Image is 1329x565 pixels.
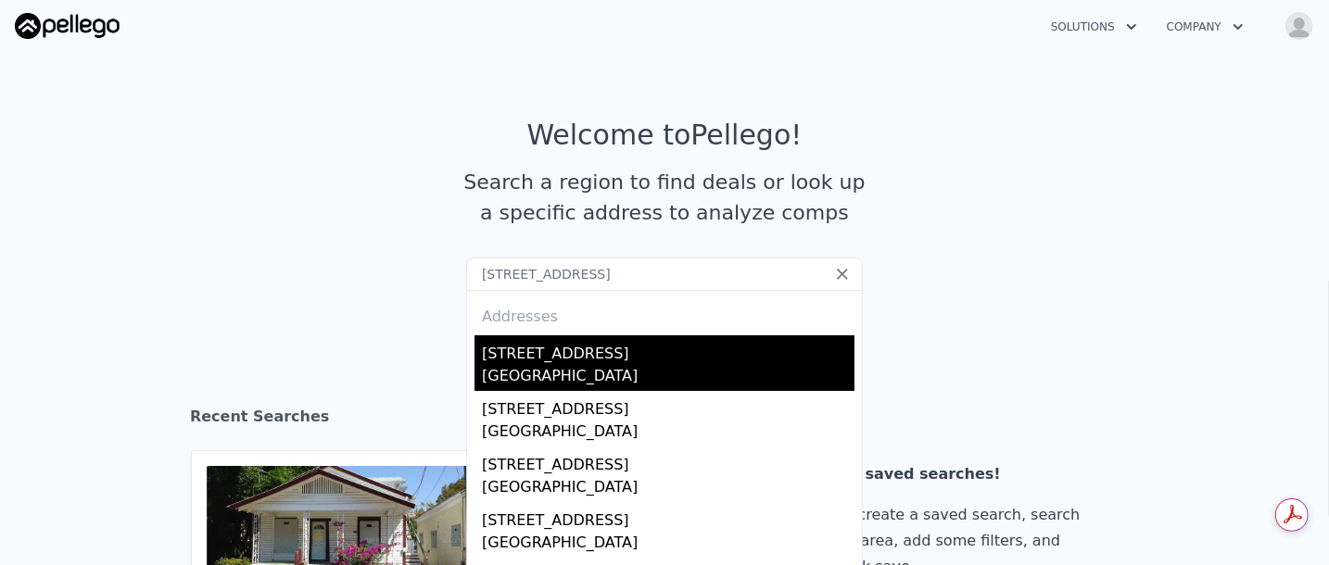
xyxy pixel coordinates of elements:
[482,502,854,532] div: [STREET_ADDRESS]
[1285,11,1314,41] img: avatar
[482,476,854,502] div: [GEOGRAPHIC_DATA]
[466,257,863,291] input: Search an address or region...
[482,446,854,476] div: [STREET_ADDRESS]
[482,421,854,446] div: [GEOGRAPHIC_DATA]
[1036,10,1152,44] button: Solutions
[1152,10,1259,44] button: Company
[482,532,854,558] div: [GEOGRAPHIC_DATA]
[482,391,854,421] div: [STREET_ADDRESS]
[482,365,854,391] div: [GEOGRAPHIC_DATA]
[475,291,854,335] div: Addresses
[15,13,120,39] img: Pellego
[190,391,1139,450] div: Recent Searches
[482,335,854,365] div: [STREET_ADDRESS]
[457,167,872,228] div: Search a region to find deals or look up a specific address to analyze comps
[838,461,1105,487] div: No saved searches!
[527,119,803,152] div: Welcome to Pellego !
